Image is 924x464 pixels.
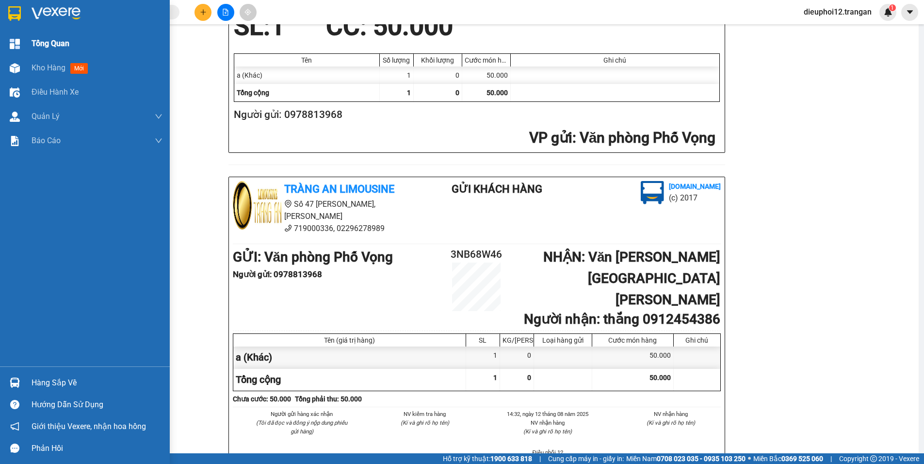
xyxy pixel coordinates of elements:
[32,398,162,412] div: Hướng dẫn sử dụng
[200,9,207,16] span: plus
[10,112,20,122] img: warehouse-icon
[284,224,292,232] span: phone
[469,336,497,344] div: SL
[284,200,292,208] span: environment
[462,66,511,84] div: 50.000
[498,410,598,418] li: 14:32, ngày 12 tháng 08 năm 2025
[233,198,413,222] li: Số 47 [PERSON_NAME], [PERSON_NAME]
[70,63,88,74] span: mới
[539,453,541,464] span: |
[195,4,211,21] button: plus
[10,39,20,49] img: dashboard-icon
[237,56,377,64] div: Tên
[244,9,251,16] span: aim
[513,56,717,64] div: Ghi chú
[236,374,281,385] span: Tổng cộng
[32,441,162,456] div: Phản hồi
[830,453,832,464] span: |
[523,428,572,435] i: (Kí và ghi rõ họ tên)
[592,347,674,368] div: 50.000
[380,66,414,84] div: 1
[527,374,531,381] span: 0
[443,453,532,464] span: Hỗ trợ kỹ thuật:
[270,11,285,41] span: 1
[382,56,411,64] div: Số lượng
[401,419,449,426] i: (Kí và ghi rõ họ tên)
[490,455,532,463] strong: 1900 633 818
[498,448,598,457] li: Điều phối 12
[32,110,60,122] span: Quản Lý
[10,63,20,73] img: warehouse-icon
[284,183,394,195] b: Tràng An Limousine
[796,6,879,18] span: dieuphoi12.trangan
[233,395,291,403] b: Chưa cước : 50.000
[641,181,664,204] img: logo.jpg
[669,182,721,190] b: [DOMAIN_NAME]
[676,336,718,344] div: Ghi chú
[234,107,716,123] h2: Người gửi: 0978813968
[414,66,462,84] div: 0
[32,420,146,432] span: Giới thiệu Vexere, nhận hoa hồng
[466,347,500,368] div: 1
[10,87,20,98] img: warehouse-icon
[320,12,459,41] div: CC : 50.000
[548,453,624,464] span: Cung cấp máy in - giấy in:
[906,8,914,17] span: caret-down
[748,457,751,461] span: ⚪️
[155,113,162,120] span: down
[524,311,720,327] b: Người nhận : thắng 0912454386
[10,378,20,388] img: warehouse-icon
[10,422,19,431] span: notification
[10,136,20,146] img: solution-icon
[222,9,229,16] span: file-add
[407,89,411,97] span: 1
[32,37,69,50] span: Tổng Quan
[8,6,21,21] img: logo-vxr
[543,249,721,308] b: NHẬN : Văn [PERSON_NAME][GEOGRAPHIC_DATA][PERSON_NAME]
[32,63,65,72] span: Kho hàng
[252,410,352,418] li: Người gửi hàng xác nhận
[32,376,162,390] div: Hàng sắp về
[626,453,746,464] span: Miền Nam
[753,453,823,464] span: Miền Bắc
[452,183,542,195] b: Gửi khách hàng
[234,11,270,41] span: SL:
[375,410,475,418] li: NV kiểm tra hàng
[295,395,362,403] b: Tổng phải thu: 50.000
[233,249,393,265] b: GỬI : Văn phòng Phố Vọng
[10,400,19,409] span: question-circle
[234,66,380,84] div: a (Khác)
[500,347,534,368] div: 0
[498,418,598,427] li: NV nhận hàng
[32,134,61,147] span: Báo cáo
[234,128,716,148] h2: : Văn phòng Phố Vọng
[891,4,894,11] span: 1
[486,89,508,97] span: 50.000
[669,192,721,204] li: (c) 2017
[536,336,589,344] div: Loại hàng gửi
[455,89,459,97] span: 0
[256,419,347,435] i: (Tôi đã đọc và đồng ý nộp dung phiếu gửi hàng)
[240,4,257,21] button: aim
[503,336,531,344] div: KG/[PERSON_NAME]
[889,4,896,11] sup: 1
[529,129,572,146] span: VP gửi
[233,269,322,279] b: Người gửi : 0978813968
[657,455,746,463] strong: 0708 023 035 - 0935 103 250
[870,455,877,462] span: copyright
[901,4,918,21] button: caret-down
[595,336,671,344] div: Cước món hàng
[32,86,79,98] span: Điều hành xe
[493,374,497,381] span: 1
[233,347,466,368] div: a (Khác)
[233,222,413,234] li: 719000336, 02296278989
[237,89,269,97] span: Tổng cộng
[621,410,721,418] li: NV nhận hàng
[465,56,508,64] div: Cước món hàng
[10,444,19,453] span: message
[217,4,234,21] button: file-add
[416,56,459,64] div: Khối lượng
[647,419,695,426] i: (Kí và ghi rõ họ tên)
[884,8,892,17] img: icon-new-feature
[236,336,463,344] div: Tên (giá trị hàng)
